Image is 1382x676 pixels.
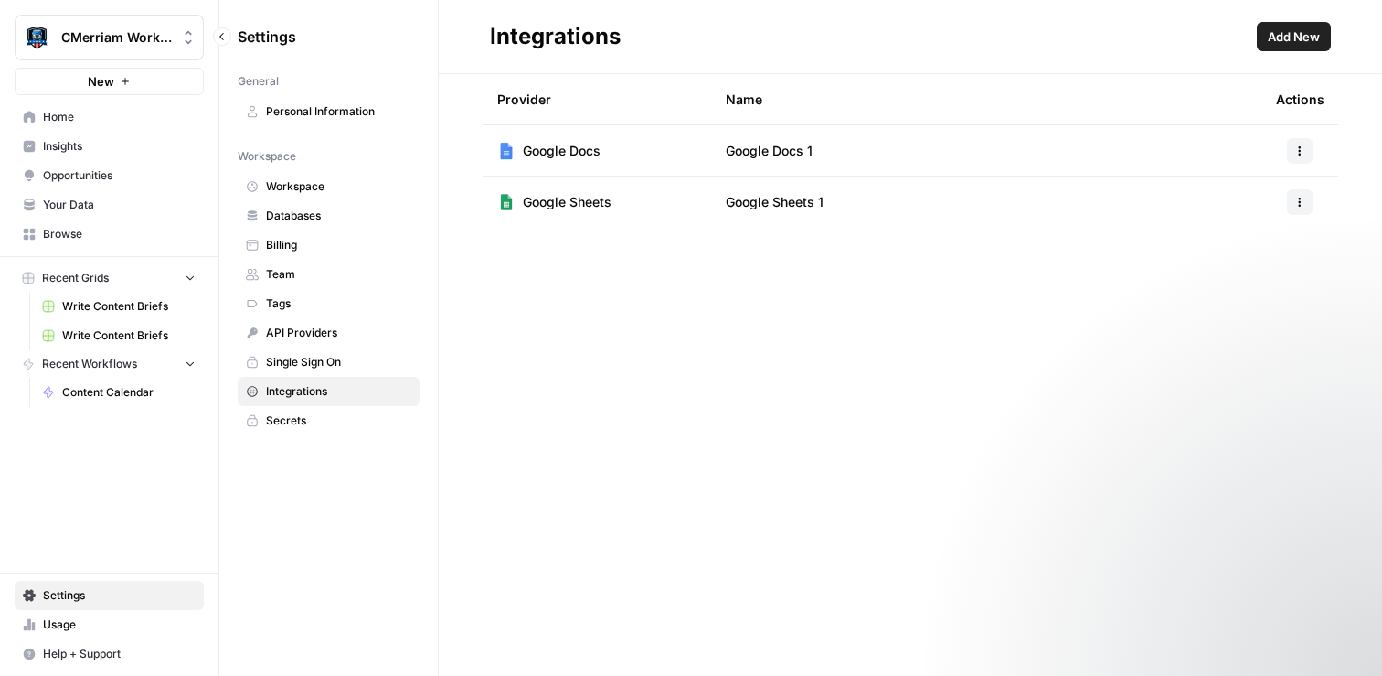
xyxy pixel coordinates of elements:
[266,413,411,429] span: Secrets
[266,383,411,400] span: Integrations
[497,142,516,160] img: Google Docs
[43,646,196,662] span: Help + Support
[62,298,196,315] span: Write Content Briefs
[15,68,204,95] button: New
[42,356,137,372] span: Recent Workflows
[15,220,204,249] a: Browse
[61,28,172,47] span: CMerriam Workspace
[266,266,411,283] span: Team
[34,292,204,321] a: Write Content Briefs
[15,161,204,190] a: Opportunities
[726,74,1247,124] div: Name
[34,378,204,407] a: Content Calendar
[15,350,204,378] button: Recent Workflows
[43,167,196,184] span: Opportunities
[497,193,516,211] img: Google Sheets
[490,22,621,51] div: Integrations
[266,178,411,195] span: Workspace
[238,377,420,406] a: Integrations
[1268,27,1320,46] span: Add New
[15,190,204,220] a: Your Data
[238,348,420,377] a: Single Sign On
[266,103,411,120] span: Personal Information
[238,406,420,435] a: Secrets
[238,73,279,90] span: General
[1276,74,1324,124] div: Actions
[497,74,551,124] div: Provider
[34,321,204,350] a: Write Content Briefs
[1257,22,1331,51] button: Add New
[15,264,204,292] button: Recent Grids
[43,109,196,125] span: Home
[523,142,601,160] span: Google Docs
[43,226,196,242] span: Browse
[726,193,824,211] span: Google Sheets 1
[62,384,196,401] span: Content Calendar
[42,270,109,286] span: Recent Grids
[43,587,196,604] span: Settings
[238,172,420,201] a: Workspace
[15,610,204,639] a: Usage
[238,260,420,289] a: Team
[266,354,411,370] span: Single Sign On
[43,197,196,213] span: Your Data
[43,138,196,155] span: Insights
[15,15,204,60] button: Workspace: CMerriam Workspace
[62,327,196,344] span: Write Content Briefs
[238,26,296,48] span: Settings
[266,208,411,224] span: Databases
[88,72,114,91] span: New
[15,102,204,132] a: Home
[21,21,54,54] img: CMerriam Workspace Logo
[266,237,411,253] span: Billing
[238,97,420,126] a: Personal Information
[15,581,204,610] a: Settings
[238,201,420,231] a: Databases
[238,148,296,165] span: Workspace
[726,142,813,160] span: Google Docs 1
[238,289,420,318] a: Tags
[266,325,411,341] span: API Providers
[266,295,411,312] span: Tags
[15,639,204,669] button: Help + Support
[15,132,204,161] a: Insights
[523,193,611,211] span: Google Sheets
[238,231,420,260] a: Billing
[238,318,420,348] a: API Providers
[43,617,196,633] span: Usage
